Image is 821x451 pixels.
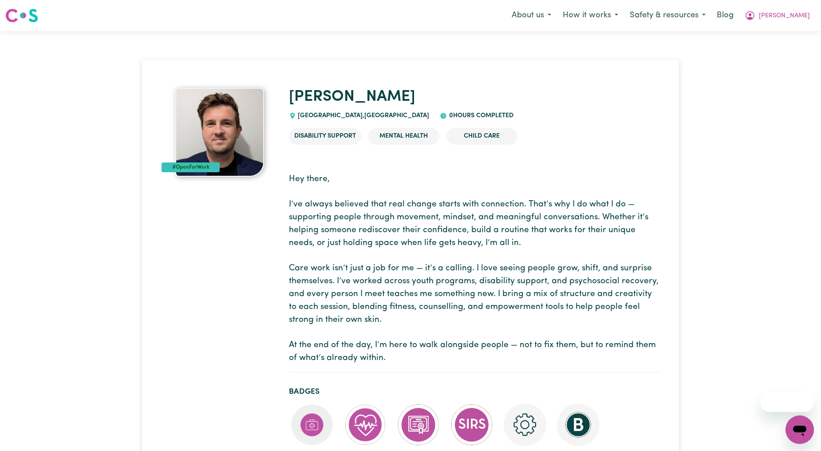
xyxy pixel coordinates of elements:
[739,6,816,25] button: My Account
[344,404,387,446] img: Care and support worker has completed CPR Certification
[289,173,659,365] p: Hey there, I’ve always believed that real change starts with connection. That’s why I do what I d...
[711,6,739,25] a: Blog
[289,128,361,145] li: Disability Support
[447,112,513,119] span: 0 hours completed
[785,415,814,444] iframe: Button to launch messaging window
[162,88,278,177] a: Alex's profile picture'#OpenForWork
[5,5,38,26] a: Careseekers logo
[289,387,659,396] h2: Badges
[759,11,810,21] span: [PERSON_NAME]
[162,162,220,172] div: #OpenForWork
[5,8,38,24] img: Careseekers logo
[557,404,600,446] img: CS Academy: Boundaries in care and support work course completed
[397,404,440,446] img: CS Academy: Aged Care Quality Standards & Code of Conduct course completed
[624,6,711,25] button: Safety & resources
[291,404,333,446] img: Care and support worker has completed First Aid Certification
[504,404,546,446] img: CS Academy: Careseekers Onboarding course completed
[368,128,439,145] li: Mental Health
[450,404,493,446] img: CS Academy: Serious Incident Reporting Scheme course completed
[289,89,415,105] a: [PERSON_NAME]
[506,6,557,25] button: About us
[296,112,430,119] span: [GEOGRAPHIC_DATA] , [GEOGRAPHIC_DATA]
[761,392,814,412] iframe: Message from company
[446,128,517,145] li: Child care
[175,88,264,177] img: Alex
[557,6,624,25] button: How it works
